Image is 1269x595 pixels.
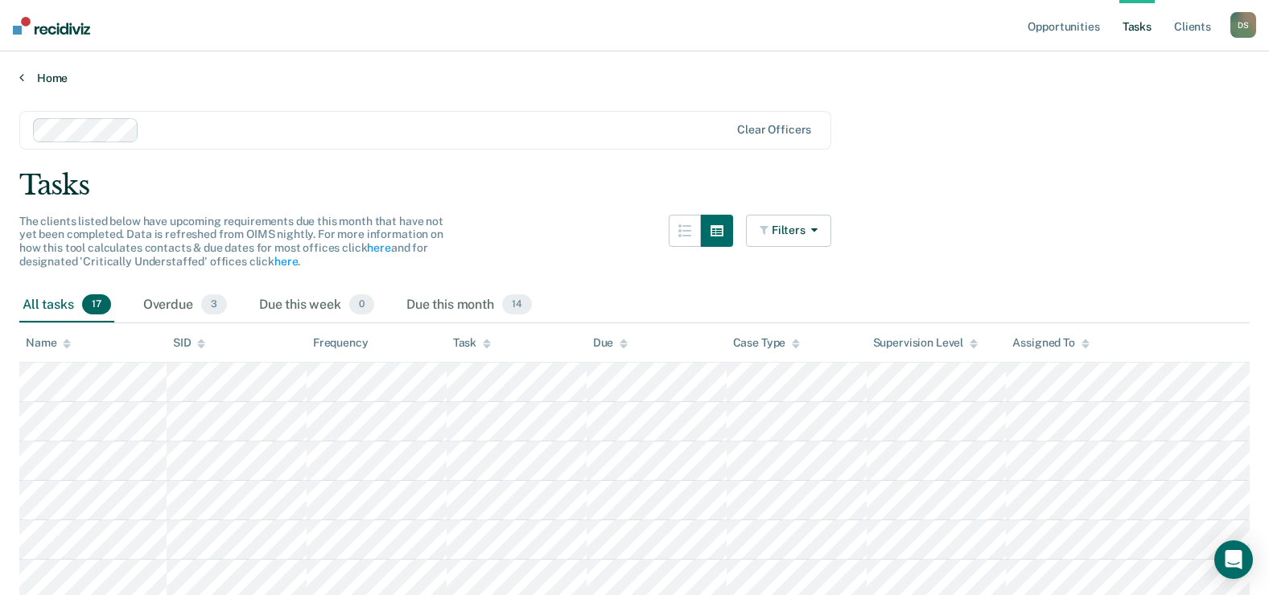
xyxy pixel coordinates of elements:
[453,336,491,350] div: Task
[19,169,1250,202] div: Tasks
[349,294,374,315] span: 0
[313,336,369,350] div: Frequency
[502,294,532,315] span: 14
[274,255,298,268] a: here
[140,288,230,323] div: Overdue3
[201,294,227,315] span: 3
[26,336,71,350] div: Name
[1230,12,1256,38] div: D S
[1230,12,1256,38] button: DS
[19,215,443,268] span: The clients listed below have upcoming requirements due this month that have not yet been complet...
[256,288,377,323] div: Due this week0
[367,241,390,254] a: here
[746,215,831,247] button: Filters
[1214,540,1253,579] div: Open Intercom Messenger
[737,123,811,137] div: Clear officers
[13,17,90,35] img: Recidiviz
[733,336,801,350] div: Case Type
[173,336,206,350] div: SID
[82,294,111,315] span: 17
[1012,336,1089,350] div: Assigned To
[873,336,979,350] div: Supervision Level
[403,288,535,323] div: Due this month14
[593,336,628,350] div: Due
[19,71,1250,85] a: Home
[19,288,114,323] div: All tasks17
